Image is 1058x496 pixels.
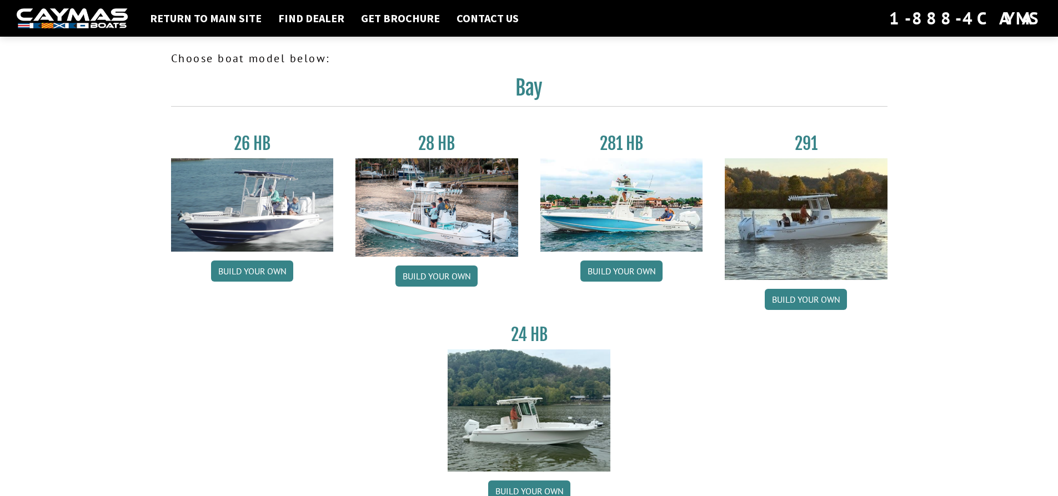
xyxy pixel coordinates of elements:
a: Build your own [765,289,847,310]
a: Build your own [580,260,663,282]
h3: 281 HB [540,133,703,154]
a: Contact Us [451,11,524,26]
div: 1-888-4CAYMAS [889,6,1041,31]
img: white-logo-c9c8dbefe5ff5ceceb0f0178aa75bf4bb51f6bca0971e226c86eb53dfe498488.png [17,8,128,29]
img: 28_hb_thumbnail_for_caymas_connect.jpg [355,158,518,257]
h2: Bay [171,76,887,107]
a: Return to main site [144,11,267,26]
img: 291_Thumbnail.jpg [725,158,887,280]
img: 26_new_photo_resized.jpg [171,158,334,252]
h3: 24 HB [448,324,610,345]
p: Choose boat model below: [171,50,887,67]
a: Build your own [395,265,478,287]
a: Get Brochure [355,11,445,26]
h3: 28 HB [355,133,518,154]
h3: 26 HB [171,133,334,154]
img: 24_HB_thumbnail.jpg [448,349,610,471]
a: Build your own [211,260,293,282]
img: 28-hb-twin.jpg [540,158,703,252]
h3: 291 [725,133,887,154]
a: Find Dealer [273,11,350,26]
